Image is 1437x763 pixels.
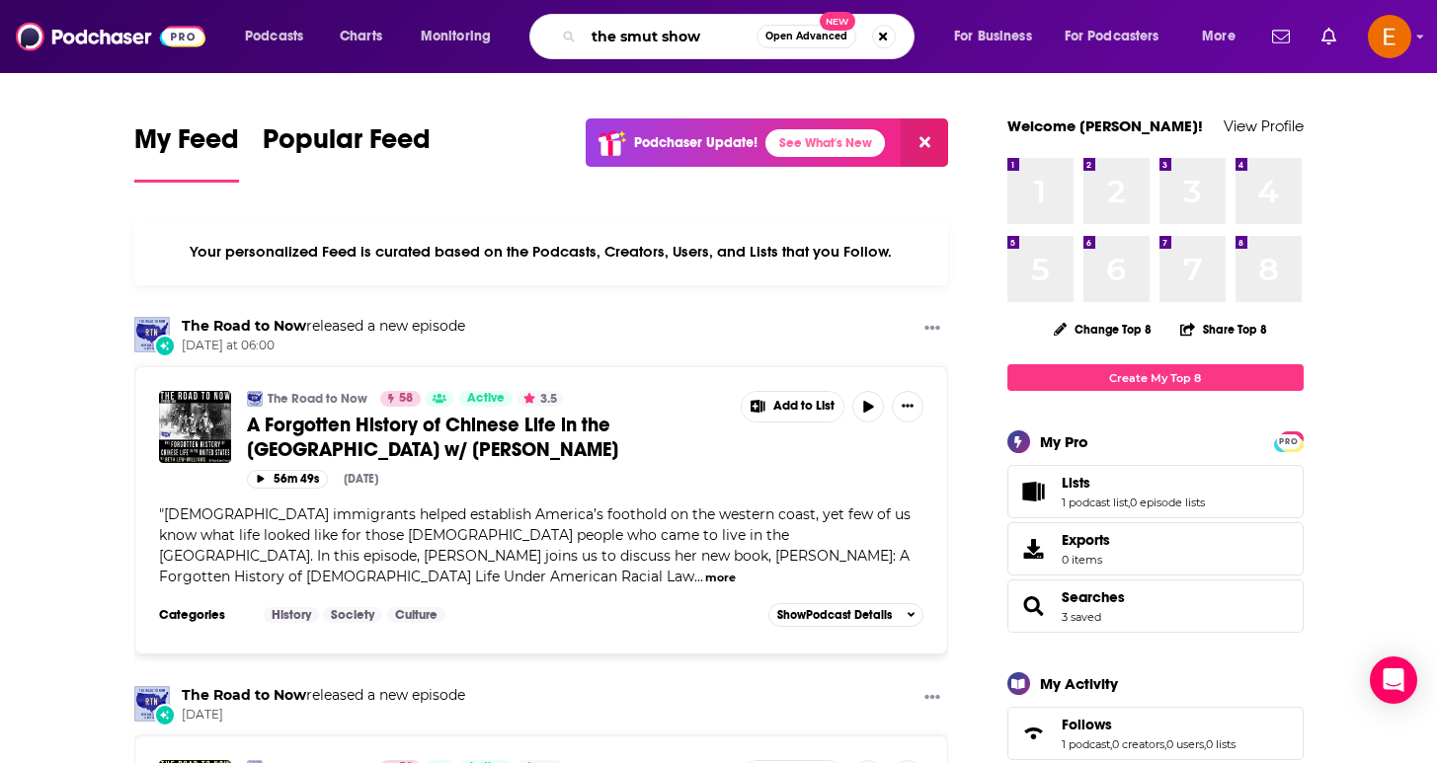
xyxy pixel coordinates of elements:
[421,23,491,50] span: Monitoring
[182,317,465,336] h3: released a new episode
[1062,531,1110,549] span: Exports
[1007,579,1304,633] span: Searches
[1277,433,1301,448] a: PRO
[182,317,306,335] a: The Road to Now
[159,505,911,585] span: [DEMOGRAPHIC_DATA] immigrants helped establish America’s foothold on the western coast, yet few o...
[1128,496,1130,509] span: ,
[134,317,170,352] img: The Road to Now
[1062,716,1236,733] a: Follows
[1065,23,1159,50] span: For Podcasters
[634,134,758,151] p: Podchaser Update!
[892,391,923,422] button: Show More Button
[765,129,885,157] a: See What's New
[154,704,176,725] div: New Episode
[1368,15,1411,58] span: Logged in as emilymorris
[467,389,505,409] span: Active
[1014,720,1054,747] a: Follows
[1014,478,1054,505] a: Lists
[247,413,727,462] a: A Forgotten History of Chinese Life in the [GEOGRAPHIC_DATA] w/ [PERSON_NAME]
[154,335,176,356] div: New Episode
[1166,737,1204,751] a: 0 users
[323,607,382,623] a: Society
[1202,23,1236,50] span: More
[159,391,231,463] img: A Forgotten History of Chinese Life in the United States w/ Beth Lew-Williams
[705,570,736,586] button: more
[247,470,328,489] button: 56m 49s
[1062,610,1101,624] a: 3 saved
[1052,21,1188,52] button: open menu
[159,607,248,623] h3: Categories
[1110,737,1112,751] span: ,
[340,23,382,50] span: Charts
[940,21,1057,52] button: open menu
[694,568,703,585] span: ...
[327,21,394,52] a: Charts
[247,391,263,407] img: The Road to Now
[1040,432,1088,451] div: My Pro
[159,505,911,585] span: "
[954,23,1032,50] span: For Business
[1007,465,1304,518] span: Lists
[1277,434,1301,449] span: PRO
[387,607,445,623] a: Culture
[1062,588,1125,606] a: Searches
[917,686,948,711] button: Show More Button
[182,707,465,724] span: [DATE]
[1042,317,1164,342] button: Change Top 8
[268,391,367,407] a: The Road to Now
[1368,15,1411,58] button: Show profile menu
[1007,522,1304,575] a: Exports
[1007,707,1304,760] span: Follows
[1040,674,1118,693] div: My Activity
[548,14,933,59] div: Search podcasts, credits, & more...
[1188,21,1260,52] button: open menu
[1062,716,1112,733] span: Follows
[182,686,306,704] a: The Road to Now
[1062,553,1110,567] span: 0 items
[757,25,856,48] button: Open AdvancedNew
[1224,116,1304,135] a: View Profile
[1014,592,1054,620] a: Searches
[134,686,170,722] img: The Road to Now
[263,122,431,183] a: Popular Feed
[344,472,378,486] div: [DATE]
[182,686,465,705] h3: released a new episode
[1062,474,1205,492] a: Lists
[245,23,303,50] span: Podcasts
[399,389,413,409] span: 58
[1130,496,1205,509] a: 0 episode lists
[182,338,465,354] span: [DATE] at 06:00
[777,608,892,622] span: Show Podcast Details
[247,413,618,462] span: A Forgotten History of Chinese Life in the [GEOGRAPHIC_DATA] w/ [PERSON_NAME]
[1314,20,1344,53] a: Show notifications dropdown
[768,603,924,627] button: ShowPodcast Details
[1179,310,1268,348] button: Share Top 8
[765,32,847,41] span: Open Advanced
[134,122,239,183] a: My Feed
[1204,737,1206,751] span: ,
[231,21,329,52] button: open menu
[459,391,513,407] a: Active
[1007,116,1203,135] a: Welcome [PERSON_NAME]!
[1264,20,1298,53] a: Show notifications dropdown
[1062,737,1110,751] a: 1 podcast
[134,122,239,168] span: My Feed
[1206,737,1236,751] a: 0 lists
[1014,535,1054,563] span: Exports
[584,21,757,52] input: Search podcasts, credits, & more...
[16,18,205,55] img: Podchaser - Follow, Share and Rate Podcasts
[1112,737,1164,751] a: 0 creators
[742,392,844,421] button: Show More Button
[820,12,855,31] span: New
[407,21,517,52] button: open menu
[380,391,421,407] a: 58
[1370,656,1417,704] div: Open Intercom Messenger
[917,317,948,342] button: Show More Button
[134,218,949,285] div: Your personalized Feed is curated based on the Podcasts, Creators, Users, and Lists that you Follow.
[1062,474,1090,492] span: Lists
